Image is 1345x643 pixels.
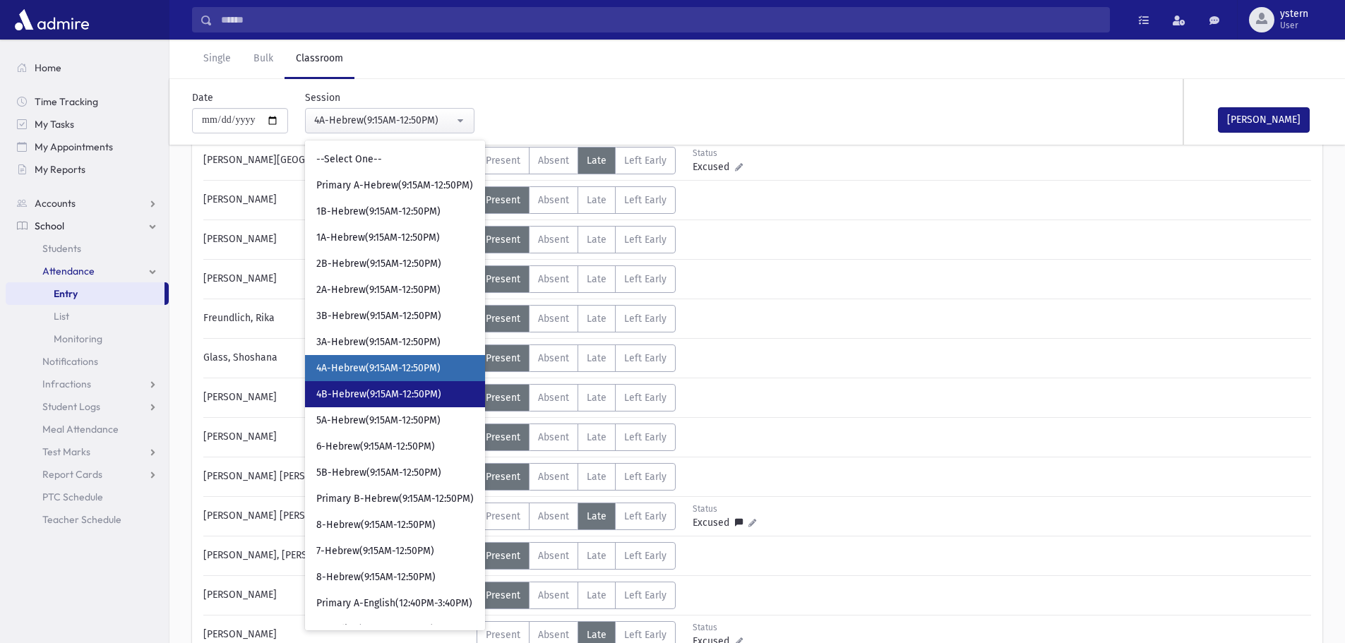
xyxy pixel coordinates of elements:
[316,466,441,480] span: 5B-Hebrew(9:15AM-12:50PM)
[196,503,477,530] div: [PERSON_NAME] [PERSON_NAME]
[624,510,666,522] span: Left Early
[6,395,169,418] a: Student Logs
[316,335,441,349] span: 3A-Hebrew(9:15AM-12:50PM)
[624,550,666,562] span: Left Early
[477,305,676,332] div: AttTypes
[6,56,169,79] a: Home
[486,471,520,483] span: Present
[486,234,520,246] span: Present
[11,6,92,34] img: AdmirePro
[196,582,477,609] div: [PERSON_NAME]
[42,468,102,481] span: Report Cards
[486,589,520,601] span: Present
[42,491,103,503] span: PTC Schedule
[42,423,119,435] span: Meal Attendance
[587,431,606,443] span: Late
[316,205,441,219] span: 1B-Hebrew(9:15AM-12:50PM)
[538,313,569,325] span: Absent
[316,518,436,532] span: 8-Hebrew(9:15AM-12:50PM)
[477,226,676,253] div: AttTypes
[6,215,169,237] a: School
[477,344,676,372] div: AttTypes
[587,629,606,641] span: Late
[486,155,520,167] span: Present
[316,231,440,245] span: 1A-Hebrew(9:15AM-12:50PM)
[192,40,242,79] a: Single
[316,570,436,584] span: 8-Hebrew(9:15AM-12:50PM)
[42,378,91,390] span: Infractions
[6,486,169,508] a: PTC Schedule
[587,352,606,364] span: Late
[213,7,1109,32] input: Search
[54,332,102,345] span: Monitoring
[42,513,121,526] span: Teacher Schedule
[624,629,666,641] span: Left Early
[316,440,435,454] span: 6-Hebrew(9:15AM-12:50PM)
[6,282,165,305] a: Entry
[624,431,666,443] span: Left Early
[587,313,606,325] span: Late
[6,237,169,260] a: Students
[35,61,61,74] span: Home
[693,160,735,174] span: Excused
[477,384,676,411] div: AttTypes
[538,392,569,404] span: Absent
[6,508,169,531] a: Teacher Schedule
[624,313,666,325] span: Left Early
[1218,107,1310,133] button: [PERSON_NAME]
[693,503,756,515] div: Status
[587,234,606,246] span: Late
[316,309,441,323] span: 3B-Hebrew(9:15AM-12:50PM)
[624,352,666,364] span: Left Early
[42,265,95,277] span: Attendance
[538,629,569,641] span: Absent
[196,186,477,214] div: [PERSON_NAME]
[192,90,213,105] label: Date
[42,400,100,413] span: Student Logs
[1280,8,1308,20] span: ystern
[316,596,472,611] span: Primary A-English(12:40PM-3:40PM)
[316,179,473,193] span: Primary A-Hebrew(9:15AM-12:50PM)
[6,192,169,215] a: Accounts
[486,352,520,364] span: Present
[316,283,441,297] span: 2A-Hebrew(9:15AM-12:50PM)
[477,147,676,174] div: AttTypes
[624,273,666,285] span: Left Early
[316,257,441,271] span: 2B-Hebrew(9:15AM-12:50PM)
[42,242,81,255] span: Students
[693,515,735,530] span: Excused
[54,310,69,323] span: List
[538,234,569,246] span: Absent
[35,197,76,210] span: Accounts
[314,113,454,128] div: 4A-Hebrew(9:15AM-12:50PM)
[477,542,676,570] div: AttTypes
[477,423,676,451] div: AttTypes
[538,352,569,364] span: Absent
[538,589,569,601] span: Absent
[486,629,520,641] span: Present
[316,387,441,402] span: 4B-Hebrew(9:15AM-12:50PM)
[305,108,474,133] button: 4A-Hebrew(9:15AM-12:50PM)
[477,265,676,293] div: AttTypes
[624,234,666,246] span: Left Early
[624,392,666,404] span: Left Early
[316,414,441,428] span: 5A-Hebrew(9:15AM-12:50PM)
[1280,20,1308,31] span: User
[305,90,340,105] label: Session
[316,361,441,375] span: 4A-Hebrew(9:15AM-12:50PM)
[624,194,666,206] span: Left Early
[486,431,520,443] span: Present
[6,418,169,440] a: Meal Attendance
[6,113,169,136] a: My Tasks
[587,510,606,522] span: Late
[196,463,477,491] div: [PERSON_NAME] [PERSON_NAME]
[486,273,520,285] span: Present
[486,550,520,562] span: Present
[477,186,676,214] div: AttTypes
[538,510,569,522] span: Absent
[538,550,569,562] span: Absent
[587,392,606,404] span: Late
[587,589,606,601] span: Late
[587,155,606,167] span: Late
[42,445,90,458] span: Test Marks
